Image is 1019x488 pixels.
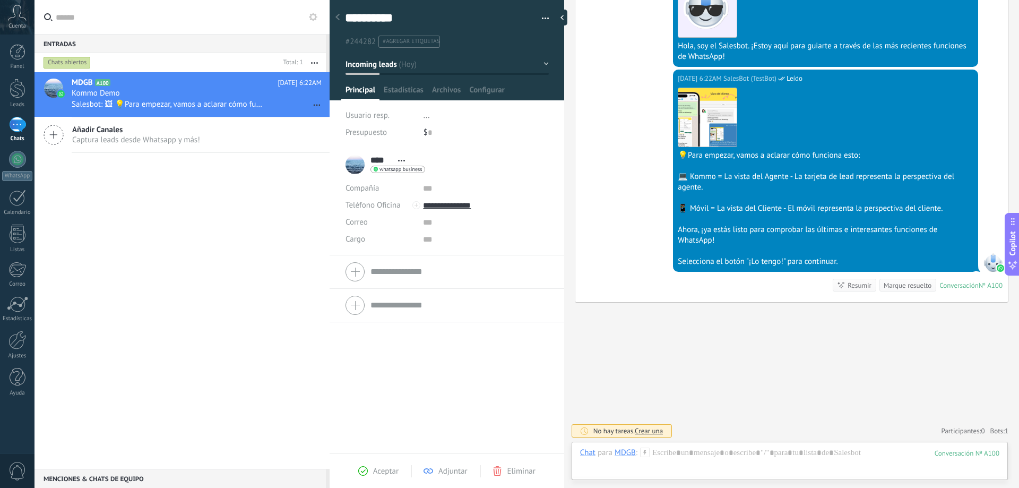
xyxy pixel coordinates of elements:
[615,448,636,457] div: MDGB
[2,63,33,70] div: Panel
[983,253,1003,272] span: SalesBot
[635,426,663,435] span: Crear una
[34,469,326,488] div: Menciones & Chats de equipo
[346,37,376,47] span: #244282
[346,197,401,214] button: Teléfono Oficina
[384,85,424,100] span: Estadísticas
[303,53,326,72] button: Más
[424,124,549,141] div: $
[34,34,326,53] div: Entradas
[941,426,985,435] a: Participantes:0
[598,448,612,458] span: para
[57,90,65,98] img: icon
[346,231,415,248] div: Cargo
[2,171,32,181] div: WhatsApp
[678,256,973,267] div: Selecciona el botón "¡Lo tengo!" para continuar.
[2,281,33,288] div: Correo
[44,56,91,69] div: Chats abiertos
[2,390,33,397] div: Ayuda
[346,85,375,100] span: Principal
[990,426,1008,435] span: Bots:
[379,167,422,172] span: whatsapp business
[72,135,200,145] span: Captura leads desde Whatsapp y más!
[593,426,663,435] div: No hay tareas.
[2,101,33,108] div: Leads
[678,73,723,84] div: [DATE] 6:22AM
[2,246,33,253] div: Listas
[469,85,504,100] span: Configurar
[346,180,415,197] div: Compañía
[935,449,999,458] div: 100
[557,10,567,25] div: Ocultar
[373,466,399,476] span: Aceptar
[346,124,416,141] div: Presupuesto
[438,466,468,476] span: Adjuntar
[678,88,737,147] img: c2fe77c8-0903-49a6-9947-417bcd7e7589
[678,203,973,214] div: 📱 Móvil = La vista del Cliente - El móvil representa la perspectiva del cliente.
[507,466,536,476] span: Eliminar
[979,281,1003,290] div: № A100
[346,110,390,121] span: Usuario resp.
[424,110,430,121] span: ...
[383,38,439,45] span: #agregar etiquetas
[678,172,973,193] div: 💻 Kommo = La vista del Agente - La tarjeta de lead representa la perspectiva del agente.
[432,85,461,100] span: Archivos
[278,78,322,88] span: [DATE] 6:22AM
[939,281,979,290] div: Conversación
[787,73,802,84] span: Leído
[346,214,368,231] button: Correo
[72,78,93,88] span: MDGB
[2,209,33,216] div: Calendario
[346,235,365,243] span: Cargo
[678,150,973,161] div: 💡Para empezar, vamos a aclarar cómo funciona esto:
[72,125,200,135] span: Añadir Canales
[346,200,401,210] span: Teléfono Oficina
[997,264,1004,272] img: waba.svg
[346,107,416,124] div: Usuario resp.
[346,127,387,138] span: Presupuesto
[2,135,33,142] div: Chats
[678,41,973,62] div: Hola, soy el Salesbot. ¡Estoy aquí para guiarte a través de las más recientes funciones de WhatsApp!
[72,88,120,99] span: Kommo Demo
[981,426,985,435] span: 0
[723,73,776,84] span: SalesBot (TestBot)
[1005,426,1008,435] span: 1
[279,57,303,68] div: Total: 1
[2,353,33,359] div: Ajustes
[346,217,368,227] span: Correo
[848,280,871,290] div: Resumir
[34,72,330,117] a: avatariconMDGBA100[DATE] 6:22AMKommo DemoSalesbot: 🖼 💡Para empezar, vamos a aclarar cómo funciona...
[678,225,973,246] div: Ahora, ¡ya estás listo para comprobar las últimas e interesantes funciones de WhatsApp!
[636,448,637,458] span: :
[95,79,110,86] span: A100
[884,280,931,290] div: Marque resuelto
[8,23,26,30] span: Cuenta
[2,315,33,322] div: Estadísticas
[72,99,263,109] span: Salesbot: 🖼 💡Para empezar, vamos a aclarar cómo funciona esto: 💻 Kommo = La vista del Agente - La...
[1007,231,1018,255] span: Copilot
